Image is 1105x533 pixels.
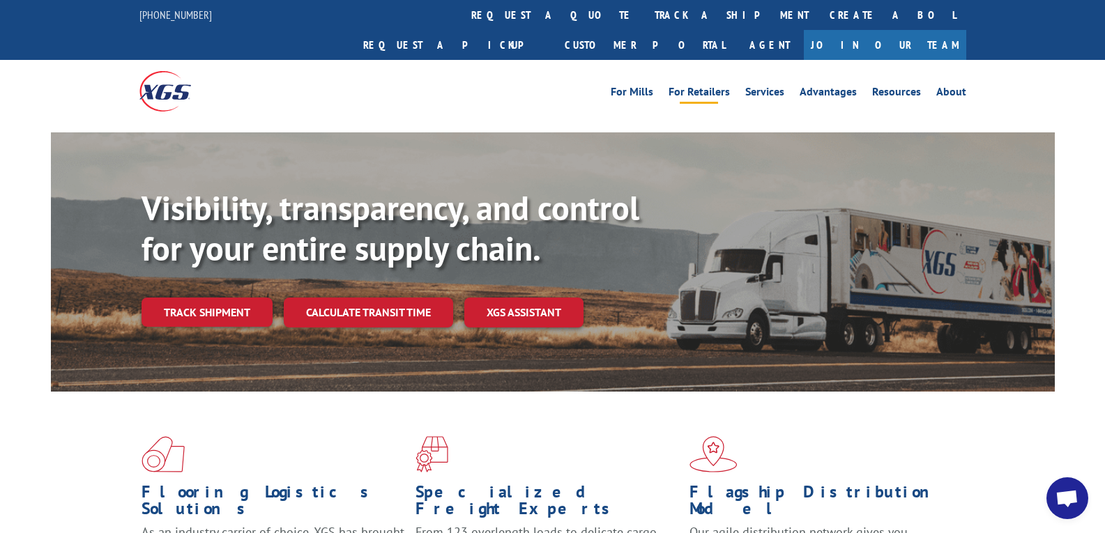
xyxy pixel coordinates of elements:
[353,30,554,60] a: Request a pickup
[872,86,921,102] a: Resources
[554,30,736,60] a: Customer Portal
[936,86,966,102] a: About
[689,436,738,472] img: xgs-icon-flagship-distribution-model-red
[139,8,212,22] a: [PHONE_NUMBER]
[416,436,448,472] img: xgs-icon-focused-on-flooring-red
[1046,477,1088,519] div: Open chat
[745,86,784,102] a: Services
[416,484,679,524] h1: Specialized Freight Experts
[800,86,857,102] a: Advantages
[142,436,185,472] img: xgs-icon-total-supply-chain-intelligence-red
[142,484,405,524] h1: Flooring Logistics Solutions
[689,484,953,524] h1: Flagship Distribution Model
[142,298,273,327] a: Track shipment
[142,186,639,270] b: Visibility, transparency, and control for your entire supply chain.
[736,30,804,60] a: Agent
[284,298,453,327] a: Calculate transit time
[804,30,966,60] a: Join Our Team
[611,86,653,102] a: For Mills
[669,86,730,102] a: For Retailers
[464,298,584,327] a: XGS ASSISTANT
